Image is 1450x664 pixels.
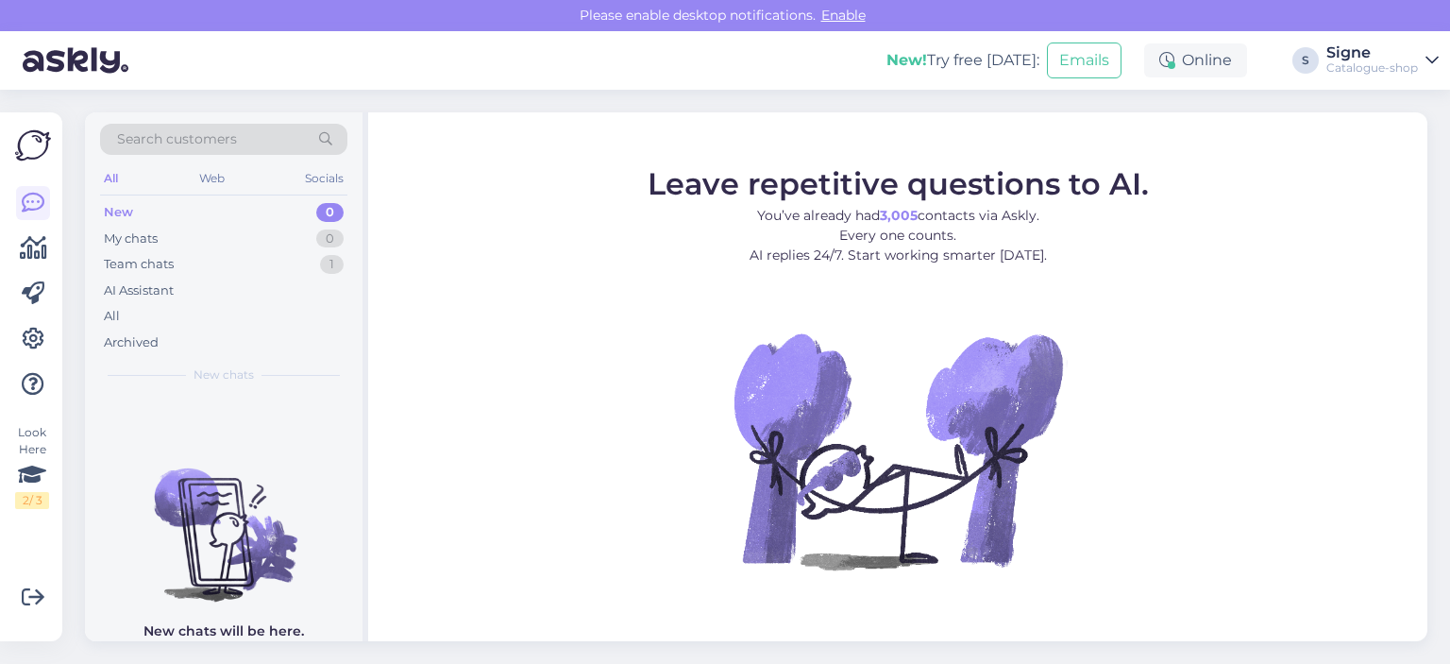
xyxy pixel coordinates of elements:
[648,206,1149,265] p: You’ve already had contacts via Askly. Every one counts. AI replies 24/7. Start working smarter [...
[1326,45,1418,60] div: Signe
[648,165,1149,202] span: Leave repetitive questions to AI.
[301,166,347,191] div: Socials
[816,7,871,24] span: Enable
[880,207,918,224] b: 3,005
[143,621,304,641] p: New chats will be here.
[1326,45,1439,76] a: SigneCatalogue-shop
[104,203,133,222] div: New
[117,129,237,149] span: Search customers
[320,255,344,274] div: 1
[1047,43,1121,78] button: Emails
[100,166,122,191] div: All
[195,166,228,191] div: Web
[886,51,927,69] b: New!
[886,49,1039,72] div: Try free [DATE]:
[1326,60,1418,76] div: Catalogue-shop
[15,492,49,509] div: 2 / 3
[104,281,174,300] div: AI Assistant
[104,255,174,274] div: Team chats
[1292,47,1319,74] div: S
[1144,43,1247,77] div: Online
[104,307,120,326] div: All
[316,203,344,222] div: 0
[85,434,362,604] img: No chats
[316,230,344,248] div: 0
[15,424,49,509] div: Look Here
[104,333,159,352] div: Archived
[194,366,254,383] span: New chats
[104,230,158,248] div: My chats
[728,281,1068,621] img: No Chat active
[15,128,51,163] img: Askly Logo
